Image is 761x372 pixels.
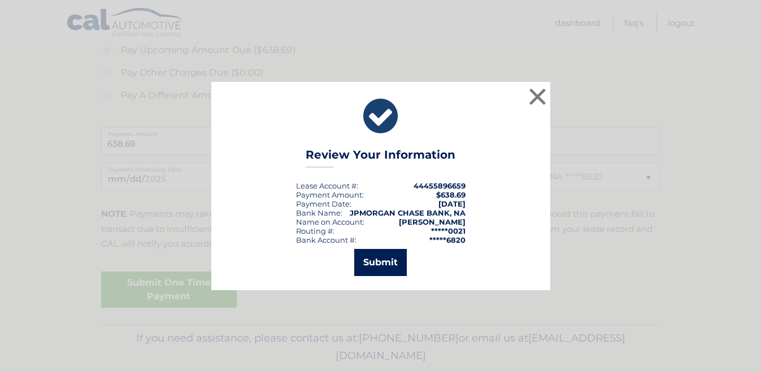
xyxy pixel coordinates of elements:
[438,199,466,208] span: [DATE]
[296,217,364,226] div: Name on Account:
[296,208,342,217] div: Bank Name:
[306,148,455,168] h3: Review Your Information
[296,226,334,235] div: Routing #:
[527,85,549,108] button: ×
[296,199,350,208] span: Payment Date
[296,235,356,244] div: Bank Account #:
[399,217,466,226] strong: [PERSON_NAME]
[296,190,364,199] div: Payment Amount:
[296,181,358,190] div: Lease Account #:
[354,249,407,276] button: Submit
[414,181,466,190] strong: 44455896659
[350,208,466,217] strong: JPMORGAN CHASE BANK, NA
[296,199,351,208] div: :
[436,190,466,199] span: $638.69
